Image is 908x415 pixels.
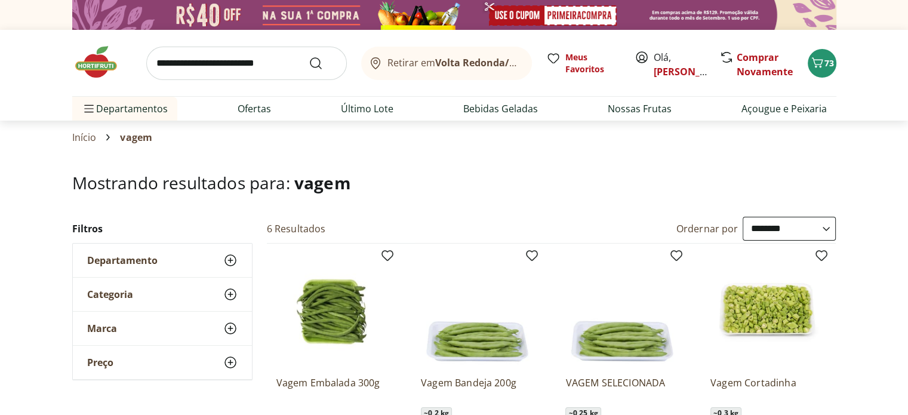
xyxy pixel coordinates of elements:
[82,94,96,123] button: Menu
[608,102,672,116] a: Nossas Frutas
[808,49,836,78] button: Carrinho
[87,288,133,300] span: Categoria
[73,312,252,345] button: Marca
[73,278,252,311] button: Categoria
[421,253,534,367] img: Vagem Bandeja 200g
[73,244,252,277] button: Departamento
[565,376,679,402] a: VAGEM SELECIONADA
[276,376,390,402] a: Vagem Embalada 300g
[435,56,608,69] b: Volta Redonda/[GEOGRAPHIC_DATA]
[73,346,252,379] button: Preço
[361,47,532,80] button: Retirar emVolta Redonda/[GEOGRAPHIC_DATA]
[72,132,97,143] a: Início
[87,322,117,334] span: Marca
[120,132,152,143] span: vagem
[387,57,519,68] span: Retirar em
[565,51,620,75] span: Meus Favoritos
[238,102,271,116] a: Ofertas
[87,356,113,368] span: Preço
[309,56,337,70] button: Submit Search
[737,51,793,78] a: Comprar Novamente
[72,44,132,80] img: Hortifruti
[276,253,390,367] img: Vagem Embalada 300g
[146,47,347,80] input: search
[654,65,731,78] a: [PERSON_NAME]
[72,217,253,241] h2: Filtros
[421,376,534,402] a: Vagem Bandeja 200g
[267,222,326,235] h2: 6 Resultados
[741,102,827,116] a: Açougue e Peixaria
[710,376,824,402] a: Vagem Cortadinha
[463,102,538,116] a: Bebidas Geladas
[82,94,168,123] span: Departamentos
[824,57,834,69] span: 73
[72,173,836,192] h1: Mostrando resultados para:
[654,50,707,79] span: Olá,
[565,253,679,367] img: VAGEM SELECIONADA
[710,253,824,367] img: Vagem Cortadinha
[341,102,393,116] a: Último Lote
[294,171,351,194] span: vagem
[676,222,738,235] label: Ordernar por
[87,254,158,266] span: Departamento
[546,51,620,75] a: Meus Favoritos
